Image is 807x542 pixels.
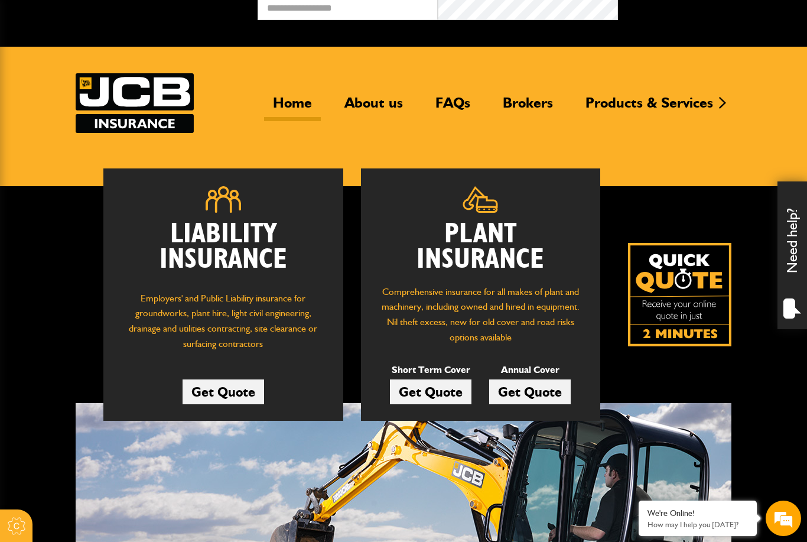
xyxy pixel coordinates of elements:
p: Employers' and Public Liability insurance for groundworks, plant hire, light civil engineering, d... [121,291,326,358]
h2: Liability Insurance [121,222,326,279]
a: About us [336,94,412,121]
a: JCB Insurance Services [76,73,194,133]
p: Annual Cover [489,362,571,378]
p: Comprehensive insurance for all makes of plant and machinery, including owned and hired in equipm... [379,284,583,345]
a: Products & Services [577,94,722,121]
img: Quick Quote [628,243,731,346]
a: Home [264,94,321,121]
a: Get Quote [183,379,264,404]
a: Get Quote [489,379,571,404]
h2: Plant Insurance [379,222,583,272]
a: Get Quote [390,379,471,404]
div: Need help? [777,181,807,329]
a: Get your insurance quote isn just 2-minutes [628,243,731,346]
a: Brokers [494,94,562,121]
p: Short Term Cover [390,362,471,378]
p: How may I help you today? [647,520,748,529]
div: We're Online! [647,508,748,518]
a: FAQs [427,94,479,121]
img: JCB Insurance Services logo [76,73,194,133]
